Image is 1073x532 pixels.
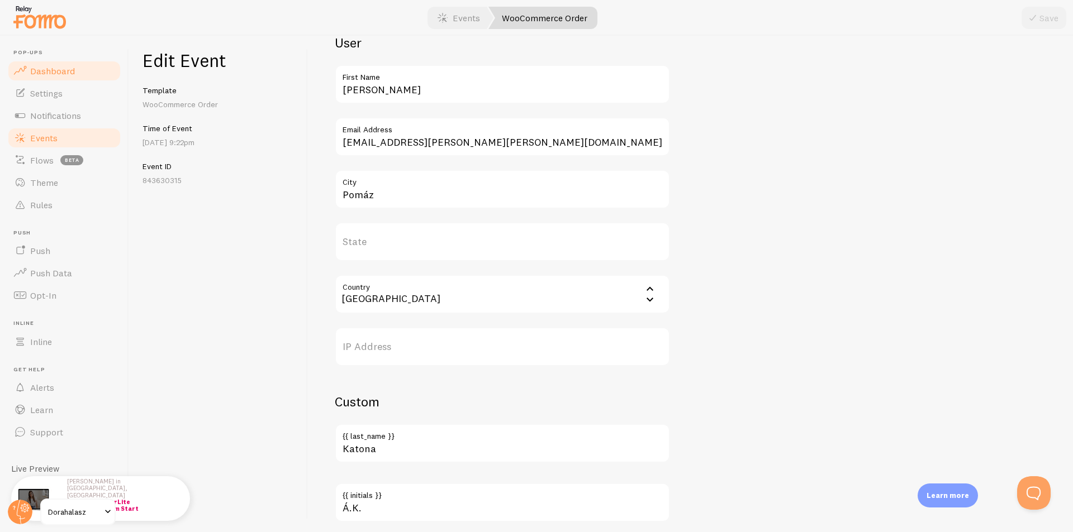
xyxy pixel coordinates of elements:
[927,490,969,501] p: Learn more
[30,426,63,438] span: Support
[143,175,294,186] p: 843630315
[30,336,52,347] span: Inline
[7,194,122,216] a: Rules
[7,330,122,353] a: Inline
[143,49,294,72] h1: Edit Event
[30,245,50,256] span: Push
[143,161,294,171] h5: Event ID
[335,170,670,189] label: City
[7,171,122,194] a: Theme
[7,82,122,104] a: Settings
[143,137,294,148] p: [DATE] 9:22pm
[30,382,54,393] span: Alerts
[12,3,68,31] img: fomo-relay-logo-orange.svg
[7,60,122,82] a: Dashboard
[13,320,122,327] span: Inline
[1017,476,1051,510] iframe: Help Scout Beacon - Open
[30,88,63,99] span: Settings
[13,49,122,56] span: Pop-ups
[7,104,122,127] a: Notifications
[13,229,122,237] span: Push
[30,177,58,188] span: Theme
[30,199,53,210] span: Rules
[335,483,670,502] label: {{ initials }}
[335,393,670,410] h2: Custom
[30,290,56,301] span: Opt-In
[918,483,978,507] div: Learn more
[7,399,122,421] a: Learn
[335,424,670,443] label: {{ last_name }}
[335,117,670,136] label: Email Address
[143,123,294,133] h5: Time of Event
[48,505,101,519] span: Dorahalasz
[7,127,122,149] a: Events
[60,155,83,165] span: beta
[335,275,447,314] div: [GEOGRAPHIC_DATA]
[335,34,670,51] h2: User
[13,366,122,373] span: Get Help
[30,110,81,121] span: Notifications
[7,262,122,284] a: Push Data
[335,65,670,84] label: First Name
[7,421,122,443] a: Support
[30,132,58,143] span: Events
[143,85,294,95] h5: Template
[7,376,122,399] a: Alerts
[30,404,53,415] span: Learn
[143,99,294,110] p: WooCommerce Order
[30,155,54,166] span: Flows
[335,327,670,366] label: IP Address
[40,499,116,525] a: Dorahalasz
[7,284,122,306] a: Opt-In
[7,239,122,262] a: Push
[30,65,75,76] span: Dashboard
[30,267,72,279] span: Push Data
[335,222,670,261] label: State
[7,149,122,171] a: Flows beta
